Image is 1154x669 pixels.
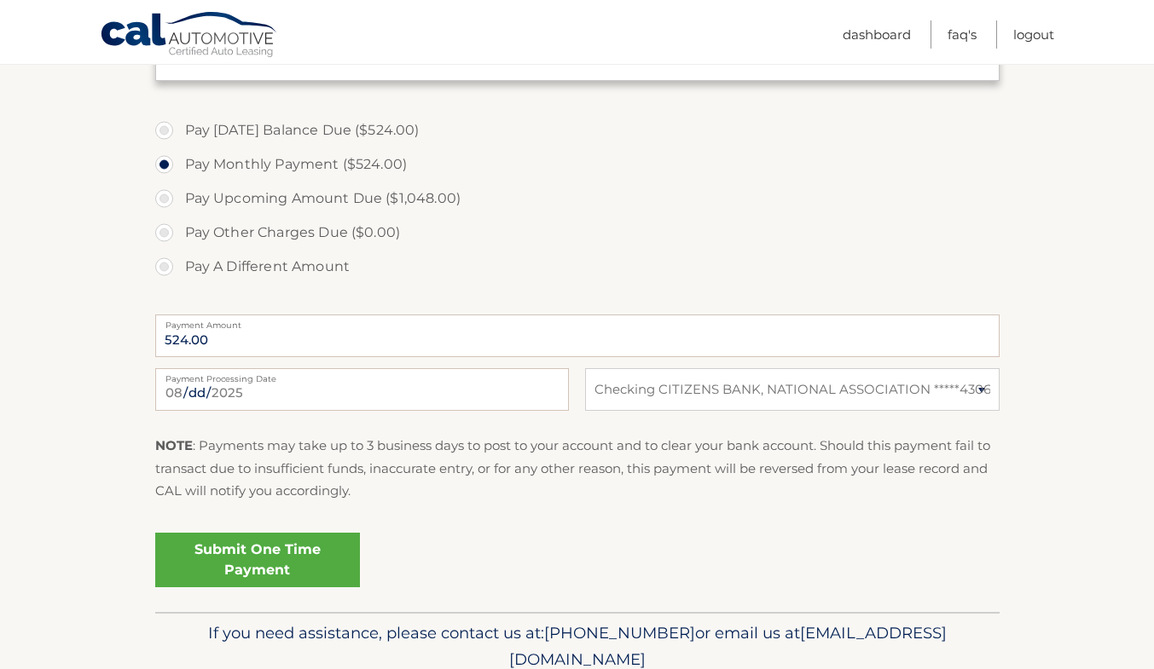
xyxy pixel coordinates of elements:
span: [PHONE_NUMBER] [544,623,695,643]
label: Pay Monthly Payment ($524.00) [155,147,1000,182]
a: Logout [1013,20,1054,49]
strong: NOTE [155,437,193,453]
input: Payment Date [155,368,569,411]
label: Pay [DATE] Balance Due ($524.00) [155,113,1000,147]
a: Dashboard [843,20,911,49]
a: Cal Automotive [100,11,279,61]
a: FAQ's [948,20,977,49]
label: Payment Amount [155,314,1000,328]
label: Pay Other Charges Due ($0.00) [155,216,1000,250]
input: Payment Amount [155,314,1000,357]
a: Submit One Time Payment [155,533,360,587]
label: Payment Processing Date [155,368,569,382]
p: : Payments may take up to 3 business days to post to your account and to clear your bank account.... [155,435,1000,502]
label: Pay A Different Amount [155,250,1000,284]
label: Pay Upcoming Amount Due ($1,048.00) [155,182,1000,216]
